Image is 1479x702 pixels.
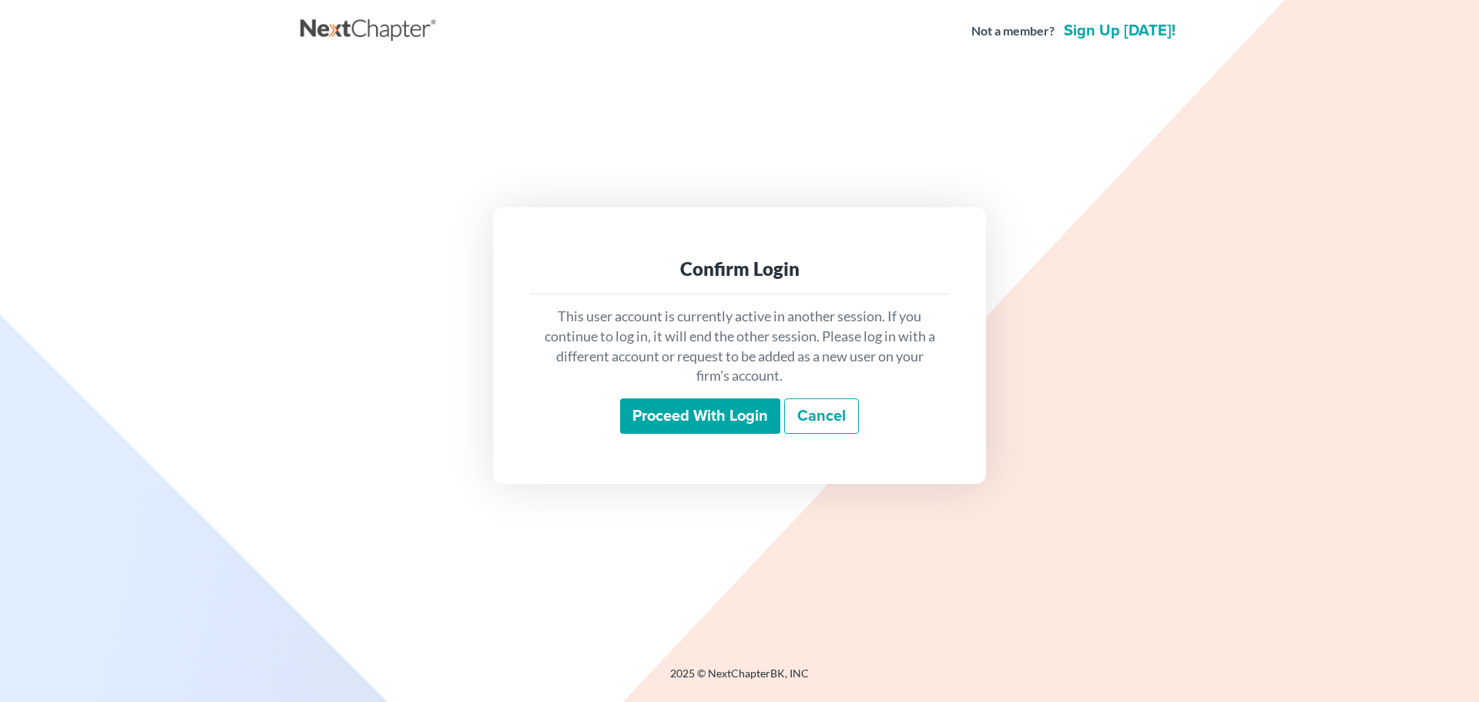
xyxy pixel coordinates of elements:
[1061,23,1179,39] a: Sign up [DATE]!
[784,398,859,434] a: Cancel
[542,307,937,386] p: This user account is currently active in another session. If you continue to log in, it will end ...
[542,257,937,281] div: Confirm Login
[971,22,1055,40] strong: Not a member?
[620,398,780,434] input: Proceed with login
[300,666,1179,694] div: 2025 © NextChapterBK, INC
